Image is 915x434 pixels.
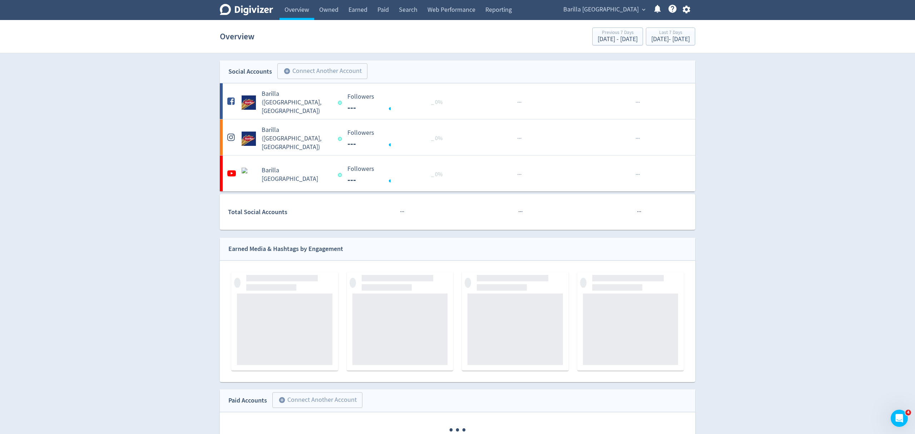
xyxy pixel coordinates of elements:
span: · [637,207,638,216]
h5: Barilla ([GEOGRAPHIC_DATA], [GEOGRAPHIC_DATA]) [262,126,331,152]
svg: Followers --- [344,129,451,148]
button: Last 7 Days[DATE]- [DATE] [646,28,695,45]
span: Data last synced: 5 Sep 2025, 10:01am (AEST) [338,137,344,141]
span: add_circle [278,396,286,404]
span: Data last synced: 5 Sep 2025, 10:01am (AEST) [338,101,344,105]
img: Barilla (AU, NZ) undefined [242,132,256,146]
span: Barilla [GEOGRAPHIC_DATA] [563,4,639,15]
button: Barilla [GEOGRAPHIC_DATA] [561,4,647,15]
a: Connect Another Account [272,64,367,79]
span: · [638,98,640,107]
span: · [517,170,519,179]
span: · [400,207,401,216]
img: Barilla (AU, NZ) undefined [242,95,256,110]
span: · [640,207,641,216]
button: Connect Another Account [272,392,362,408]
span: · [520,170,521,179]
a: Barilla Australia undefinedBarilla [GEOGRAPHIC_DATA] Followers --- Followers --- _ 0%······ [220,156,695,191]
span: · [520,207,521,216]
span: · [520,134,521,143]
span: · [520,98,521,107]
a: Connect Another Account [267,393,362,408]
div: Social Accounts [228,66,272,77]
span: · [403,207,404,216]
span: · [638,170,640,179]
div: Earned Media & Hashtags by Engagement [228,244,343,254]
svg: Followers --- [344,93,451,112]
a: Barilla (AU, NZ) undefinedBarilla ([GEOGRAPHIC_DATA], [GEOGRAPHIC_DATA]) Followers --- Followers ... [220,119,695,155]
iframe: Intercom live chat [891,410,908,427]
h5: Barilla [GEOGRAPHIC_DATA] [262,166,331,183]
h1: Overview [220,25,254,48]
span: _ 0% [431,99,442,106]
span: · [518,207,520,216]
button: Previous 7 Days[DATE] - [DATE] [592,28,643,45]
span: · [521,207,523,216]
span: _ 0% [431,171,442,178]
svg: Followers --- [344,166,451,184]
h5: Barilla ([GEOGRAPHIC_DATA], [GEOGRAPHIC_DATA]) [262,90,331,115]
span: · [519,98,520,107]
div: Last 7 Days [651,30,690,36]
div: [DATE] - [DATE] [651,36,690,43]
a: Barilla (AU, NZ) undefinedBarilla ([GEOGRAPHIC_DATA], [GEOGRAPHIC_DATA]) Followers --- Followers ... [220,83,695,119]
span: _ 0% [431,135,442,142]
span: · [517,134,519,143]
span: · [637,98,638,107]
span: · [519,134,520,143]
div: Total Social Accounts [228,207,342,217]
span: · [401,207,403,216]
span: · [637,170,638,179]
span: Data last synced: 5 Sep 2025, 3:02am (AEST) [338,173,344,177]
div: Previous 7 Days [598,30,638,36]
img: Barilla Australia undefined [242,168,256,182]
span: · [635,98,637,107]
span: · [638,134,640,143]
div: [DATE] - [DATE] [598,36,638,43]
span: 4 [905,410,911,415]
span: add_circle [283,68,291,75]
span: · [638,207,640,216]
div: Paid Accounts [228,395,267,406]
span: · [635,134,637,143]
span: · [635,170,637,179]
span: expand_more [640,6,647,13]
span: · [637,134,638,143]
span: · [517,98,519,107]
button: Connect Another Account [277,63,367,79]
span: · [519,170,520,179]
